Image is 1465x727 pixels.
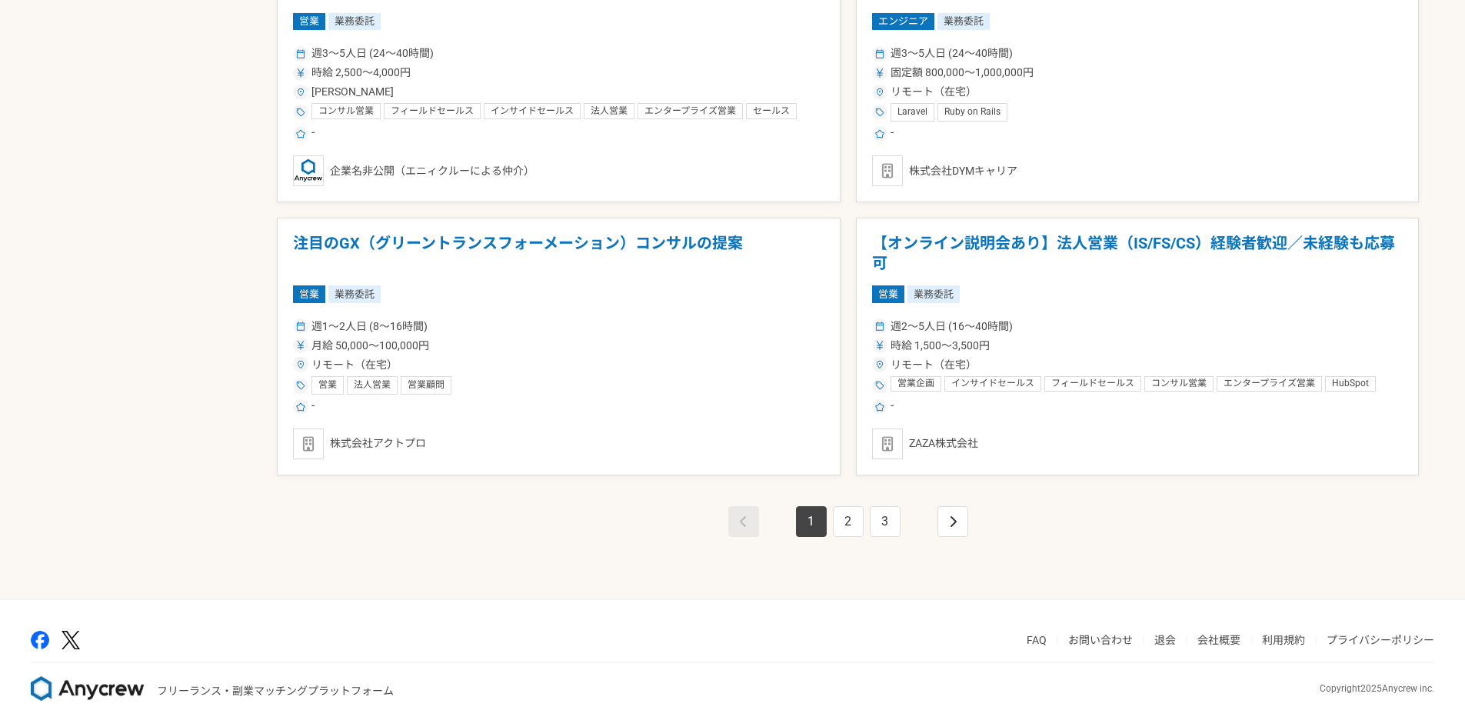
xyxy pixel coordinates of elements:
[644,105,736,118] span: エンタープライズ営業
[328,285,381,302] span: 業務委託
[296,108,305,117] img: ico_tag-f97210f0.svg
[311,65,411,81] span: 時給 2,500〜4,000円
[328,13,381,30] span: 業務委託
[872,285,904,302] span: 営業
[753,105,790,118] span: セールス
[1320,682,1434,695] p: Copyright 2025 Anycrew inc.
[311,84,394,100] span: [PERSON_NAME]
[1027,634,1047,646] a: FAQ
[872,429,903,459] img: default_org_logo-42cde973f59100197ec2c8e796e4974ac8490bb5b08a0eb061ff975e4574aa76.png
[1332,378,1369,390] span: HubSpot
[872,13,934,30] span: エンジニア
[293,234,824,273] h1: 注目のGX（グリーントランスフォーメーション）コンサルの提案
[1197,634,1240,646] a: 会社概要
[296,88,305,97] img: ico_location_pin-352ac629.svg
[293,13,325,30] span: 営業
[875,68,884,78] img: ico_currency_yen-76ea2c4c.svg
[891,125,894,143] span: -
[875,88,884,97] img: ico_location_pin-352ac629.svg
[296,129,305,138] img: ico_star-c4f7eedc.svg
[1151,378,1207,390] span: コンサル営業
[491,105,574,118] span: インサイドセールス
[872,155,1403,186] div: 株式会社DYMキャリア
[875,108,884,117] img: ico_tag-f97210f0.svg
[1262,634,1305,646] a: 利用規約
[891,84,977,100] span: リモート（在宅）
[1051,378,1134,390] span: フィールドセールス
[311,45,434,62] span: 週3〜5人日 (24〜40時間)
[296,322,305,331] img: ico_calendar-4541a85f.svg
[318,105,374,118] span: コンサル営業
[354,379,391,392] span: 法人営業
[293,155,824,186] div: 企業名非公開（エニィクルーによる仲介）
[296,381,305,390] img: ico_tag-f97210f0.svg
[391,105,474,118] span: フィールドセールス
[318,379,337,392] span: 営業
[311,338,429,354] span: 月給 50,000〜100,000円
[311,357,398,373] span: リモート（在宅）
[1327,634,1434,646] a: プライバシーポリシー
[875,129,884,138] img: ico_star-c4f7eedc.svg
[872,234,1403,273] h1: 【オンライン説明会あり】法人営業（IS/FS/CS）経験者歓迎／未経験も応募可
[891,45,1013,62] span: 週3〜5人日 (24〜40時間)
[891,65,1034,81] span: 固定額 800,000〜1,000,000円
[31,631,49,649] img: facebook-2adfd474.png
[891,357,977,373] span: リモート（在宅）
[872,155,903,186] img: default_org_logo-42cde973f59100197ec2c8e796e4974ac8490bb5b08a0eb061ff975e4574aa76.png
[311,125,315,143] span: -
[296,360,305,369] img: ico_location_pin-352ac629.svg
[311,398,315,416] span: -
[937,13,990,30] span: 業務委託
[833,506,864,537] a: Page 2
[891,398,894,416] span: -
[870,506,901,537] a: Page 3
[296,341,305,350] img: ico_currency_yen-76ea2c4c.svg
[725,506,971,537] nav: pagination
[897,106,927,118] span: Laravel
[311,318,428,335] span: 週1〜2人日 (8〜16時間)
[157,683,394,699] p: フリーランス・副業マッチングプラットフォーム
[875,49,884,58] img: ico_calendar-4541a85f.svg
[293,429,824,459] div: 株式会社アクトプロ
[1068,634,1133,646] a: お問い合わせ
[296,49,305,58] img: ico_calendar-4541a85f.svg
[408,379,444,392] span: 営業顧問
[944,106,1001,118] span: Ruby on Rails
[31,676,145,701] img: 8DqYSo04kwAAAAASUVORK5CYII=
[591,105,628,118] span: 法人営業
[293,155,324,186] img: logo_text_blue_01.png
[296,68,305,78] img: ico_currency_yen-76ea2c4c.svg
[728,506,759,537] a: This is the first page
[891,318,1013,335] span: 週2〜5人日 (16〜40時間)
[1224,378,1315,390] span: エンタープライズ営業
[796,506,827,537] a: Page 1
[897,378,934,390] span: 営業企画
[875,381,884,390] img: ico_tag-f97210f0.svg
[875,402,884,412] img: ico_star-c4f7eedc.svg
[951,378,1034,390] span: インサイドセールス
[875,360,884,369] img: ico_location_pin-352ac629.svg
[875,322,884,331] img: ico_calendar-4541a85f.svg
[875,341,884,350] img: ico_currency_yen-76ea2c4c.svg
[62,631,80,650] img: x-391a3a86.png
[293,285,325,302] span: 営業
[872,429,1403,459] div: ZAZA株式会社
[296,402,305,412] img: ico_star-c4f7eedc.svg
[1154,634,1176,646] a: 退会
[891,338,990,354] span: 時給 1,500〜3,500円
[907,285,960,302] span: 業務委託
[293,429,324,459] img: default_org_logo-42cde973f59100197ec2c8e796e4974ac8490bb5b08a0eb061ff975e4574aa76.png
